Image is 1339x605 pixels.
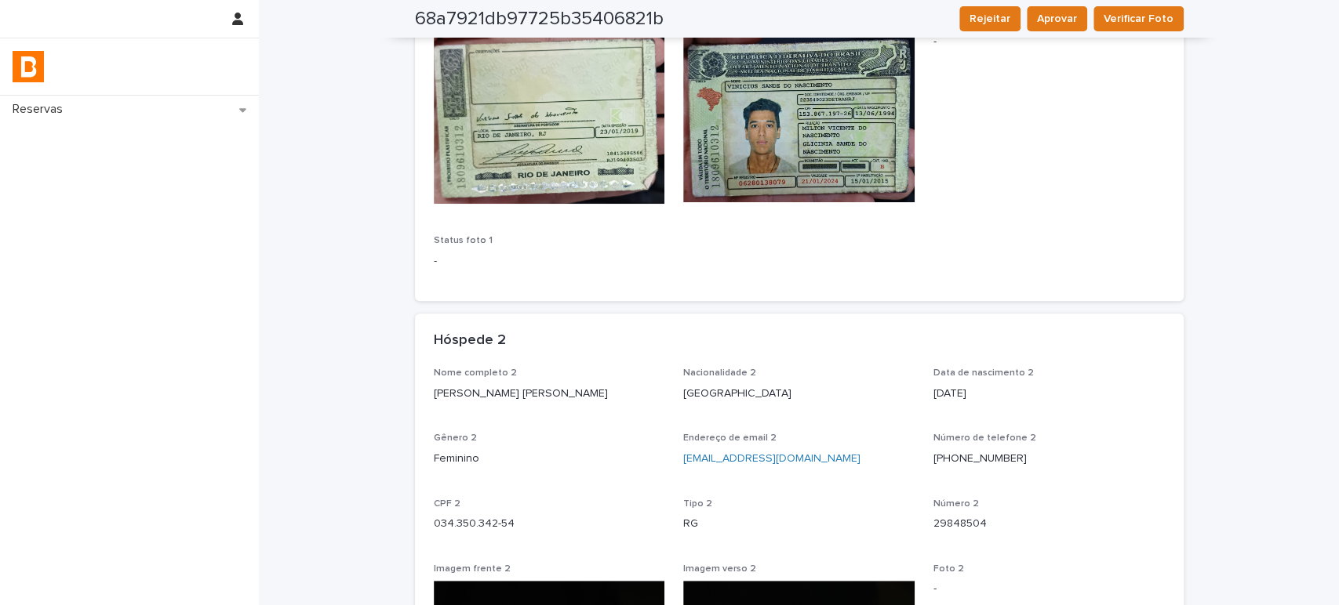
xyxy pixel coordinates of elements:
span: Aprovar [1037,11,1077,27]
a: [PHONE_NUMBER] [933,453,1027,464]
p: Feminino [434,451,665,467]
span: Verificar Foto [1104,11,1173,27]
span: CPF 2 [434,499,460,509]
h2: 68a7921db97725b35406821b [415,8,664,31]
span: Nacionalidade 2 [683,368,756,378]
h2: Hóspede 2 [434,332,506,350]
p: [DATE] [933,386,1165,402]
span: Rejeitar [970,11,1010,27]
span: Status foto 1 [434,236,493,245]
button: Rejeitar [959,6,1021,31]
span: Número de telefone 2 [933,433,1036,443]
p: RG [683,516,915,532]
p: 29848504 [933,516,1165,532]
span: Foto 2 [933,564,964,574]
span: Imagem frente 2 [434,564,511,574]
p: [GEOGRAPHIC_DATA] [683,386,915,402]
p: Reservas [6,102,75,117]
p: - [933,34,1165,50]
span: Número 2 [933,499,979,509]
span: Imagem verso 2 [683,564,756,574]
img: zVaNuJHRTjyIjT5M9Xd5 [13,51,44,82]
span: Nome completo 2 [434,368,517,378]
span: Data de nascimento 2 [933,368,1034,378]
span: Tipo 2 [683,499,712,509]
button: Aprovar [1027,6,1087,31]
p: [PERSON_NAME] [PERSON_NAME] [434,386,665,402]
a: [EMAIL_ADDRESS][DOMAIN_NAME] [683,453,861,464]
span: Endereço de email 2 [683,433,777,443]
img: 1000861195.jpg [434,34,665,204]
button: Verificar Foto [1093,6,1184,31]
p: - [434,253,665,270]
span: Gênero 2 [434,433,477,443]
img: 1000861194.jpg [683,34,915,202]
p: 034.350.342-54 [434,516,665,532]
p: - [933,581,1165,597]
